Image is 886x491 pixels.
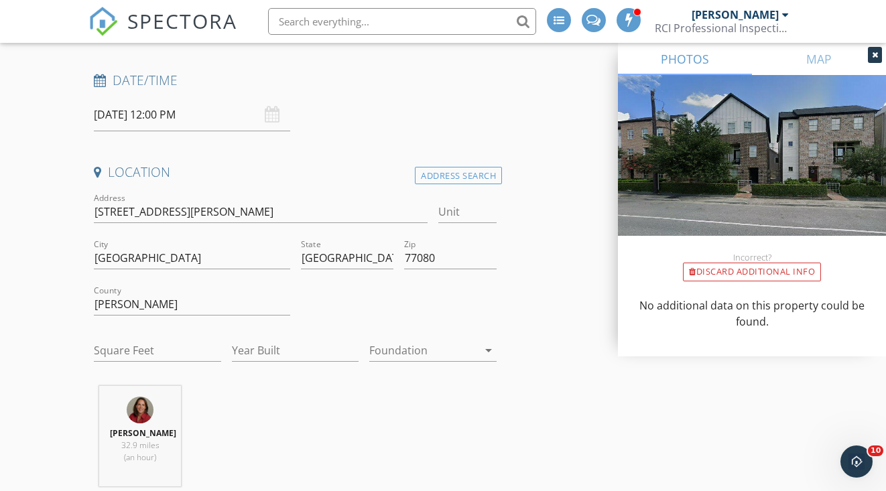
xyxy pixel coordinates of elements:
iframe: Intercom live chat [840,445,873,478]
span: 32.9 miles [121,439,160,451]
div: Address Search [415,167,502,185]
span: (an hour) [124,451,156,463]
h4: Location [94,163,497,181]
div: Incorrect? [618,252,886,263]
div: Discard Additional info [683,263,821,281]
a: SPECTORA [88,18,237,46]
i: arrow_drop_down [481,342,497,358]
a: MAP [752,43,886,75]
h4: Date/Time [94,72,497,89]
div: RCI Professional Inspections [655,21,789,35]
img: The Best Home Inspection Software - Spectora [88,7,118,36]
span: SPECTORA [127,7,237,35]
strong: [PERSON_NAME] [110,427,176,439]
input: Select date [94,98,290,131]
img: streetview [618,75,886,268]
a: PHOTOS [618,43,752,75]
input: Search everything... [268,8,536,35]
img: p71.jpg [127,397,153,423]
p: No additional data on this property could be found. [634,297,870,330]
div: [PERSON_NAME] [692,8,779,21]
span: 10 [868,445,883,456]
